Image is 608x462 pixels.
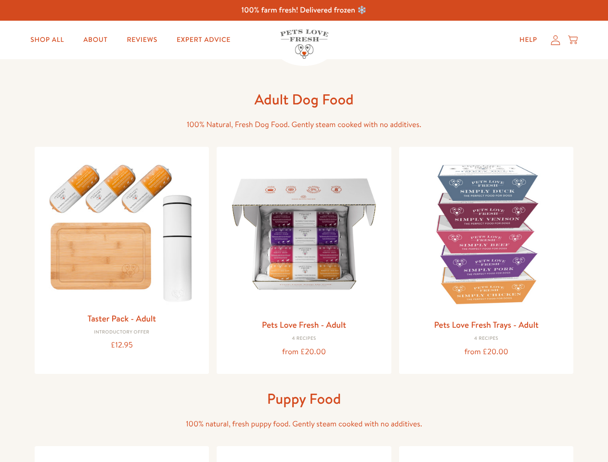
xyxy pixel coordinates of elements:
[224,346,384,359] div: from £20.00
[150,389,458,408] h1: Puppy Food
[512,30,545,50] a: Help
[169,30,238,50] a: Expert Advice
[262,319,346,331] a: Pets Love Fresh - Adult
[224,154,384,314] img: Pets Love Fresh - Adult
[434,319,539,331] a: Pets Love Fresh Trays - Adult
[187,119,421,130] span: 100% Natural, Fresh Dog Food. Gently steam cooked with no additives.
[407,346,566,359] div: from £20.00
[88,312,156,324] a: Taster Pack - Adult
[119,30,165,50] a: Reviews
[42,339,202,352] div: £12.95
[407,154,566,314] img: Pets Love Fresh Trays - Adult
[42,154,202,307] img: Taster Pack - Adult
[23,30,72,50] a: Shop All
[224,336,384,342] div: 4 Recipes
[76,30,115,50] a: About
[280,29,328,59] img: Pets Love Fresh
[186,419,422,429] span: 100% natural, fresh puppy food. Gently steam cooked with no additives.
[150,90,458,109] h1: Adult Dog Food
[42,330,202,335] div: Introductory Offer
[407,336,566,342] div: 4 Recipes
